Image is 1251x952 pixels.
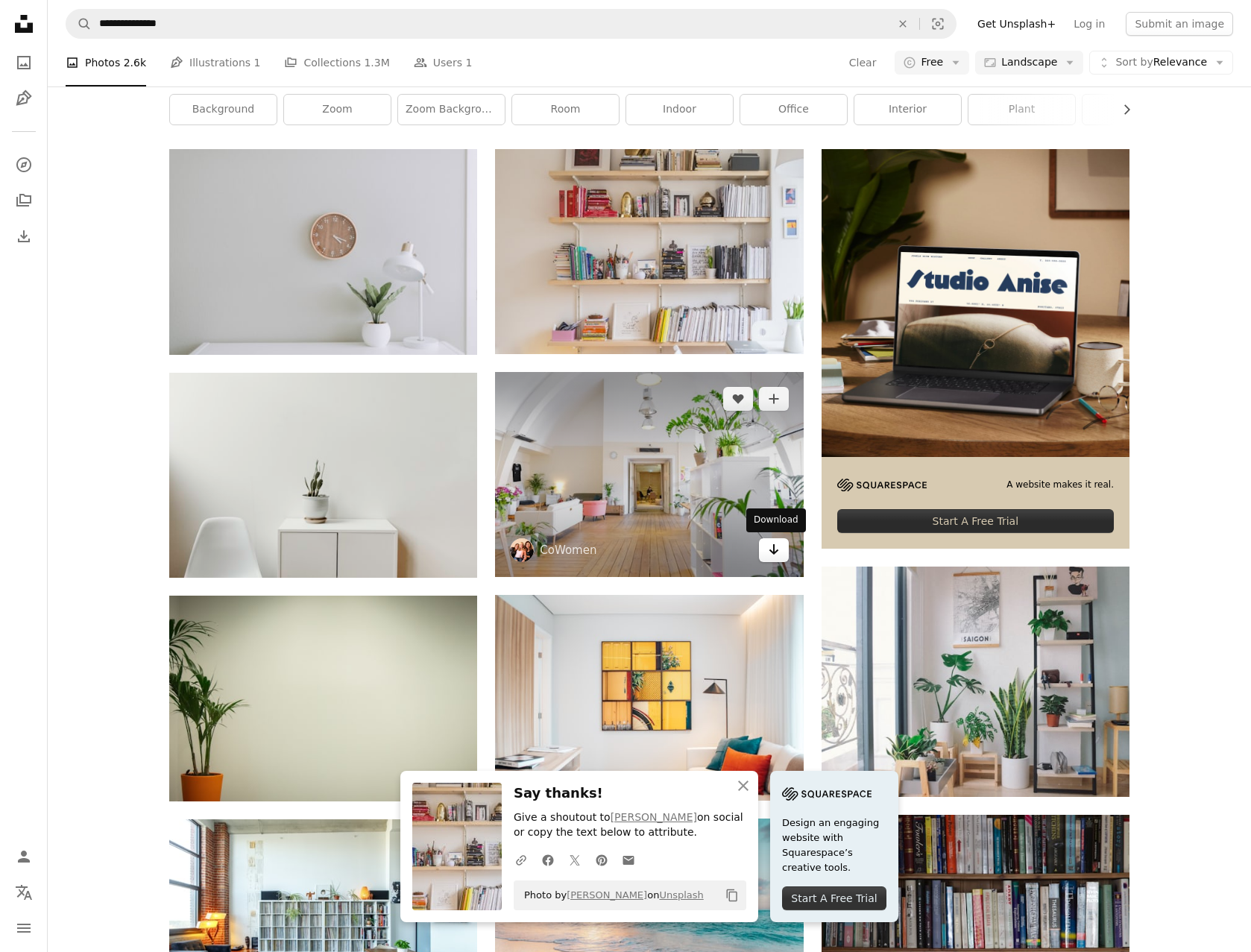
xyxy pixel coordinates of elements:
[968,12,1065,36] a: Get Unsplash+
[837,509,1114,533] div: Start A Free Trial
[254,54,261,71] span: 1
[495,914,803,927] a: seashore during golden hour
[169,373,477,578] img: green plant on white cabinet
[9,9,39,42] a: Home — Unsplash
[920,10,956,38] button: Visual search
[746,508,806,532] div: Download
[723,387,753,411] button: Like
[284,95,391,124] a: zoom
[495,467,803,481] a: white living room
[854,95,961,124] a: interior
[588,845,615,874] a: Share on Pinterest
[9,877,39,907] button: Language
[465,54,472,71] span: 1
[822,675,1129,688] a: plants in pots between glass window and shelf
[284,39,389,86] a: Collections 1.3M
[169,245,477,259] a: white desk lamp beside green plant
[514,810,746,840] p: Give a shoutout to on social or copy the text below to attribute.
[9,150,39,180] a: Explore
[495,245,803,258] a: books on shelf
[66,10,92,38] button: Search Unsplash
[510,538,534,562] img: Go to CoWomen's profile
[1126,12,1233,36] button: Submit an image
[895,51,969,75] button: Free
[9,913,39,943] button: Menu
[770,771,898,922] a: Design an engaging website with Squarespace’s creative tools.Start A Free Trial
[782,816,886,875] span: Design an engaging website with Squarespace’s creative tools.
[169,468,477,482] a: green plant on white cabinet
[169,692,477,705] a: green palm plant
[414,39,473,86] a: Users 1
[822,149,1129,457] img: file-1705123271268-c3eaf6a79b21image
[740,95,847,124] a: office
[66,9,957,39] form: Find visuals sitewide
[1115,56,1153,68] span: Sort by
[169,596,477,801] img: green palm plant
[535,845,561,874] a: Share on Facebook
[968,95,1075,124] a: plant
[1115,55,1207,70] span: Relevance
[1113,95,1129,124] button: scroll list to the right
[837,479,927,491] img: file-1705255347840-230a6ab5bca9image
[9,186,39,215] a: Collections
[975,51,1083,75] button: Landscape
[626,95,733,124] a: indoor
[921,55,943,70] span: Free
[822,149,1129,549] a: A website makes it real.Start A Free Trial
[540,543,596,558] a: CoWomen
[822,913,1129,927] a: books on brown wooden shelf
[719,883,745,908] button: Copy to clipboard
[495,372,803,577] img: white living room
[561,845,588,874] a: Share on Twitter
[886,10,919,38] button: Clear
[169,149,477,355] img: white desk lamp beside green plant
[9,842,39,871] a: Log in / Sign up
[9,83,39,113] a: Illustrations
[364,54,389,71] span: 1.3M
[1083,95,1189,124] a: grey
[615,845,642,874] a: Share over email
[398,95,505,124] a: zoom background office
[848,51,877,75] button: Clear
[514,783,746,804] h3: Say thanks!
[659,889,703,901] a: Unsplash
[170,39,260,86] a: Illustrations 1
[495,595,803,801] img: white sofa with throw pillows
[495,149,803,353] img: books on shelf
[759,538,789,562] a: Download
[495,690,803,704] a: white sofa with throw pillows
[822,567,1129,797] img: plants in pots between glass window and shelf
[170,95,277,124] a: background
[169,915,477,928] a: rectangular brown wooden table
[759,387,789,411] button: Add to Collection
[517,883,704,907] span: Photo by on
[1065,12,1114,36] a: Log in
[1089,51,1233,75] button: Sort byRelevance
[782,783,872,805] img: file-1705255347840-230a6ab5bca9image
[611,811,697,823] a: [PERSON_NAME]
[9,48,39,78] a: Photos
[1006,479,1114,491] span: A website makes it real.
[1001,55,1057,70] span: Landscape
[567,889,647,901] a: [PERSON_NAME]
[9,221,39,251] a: Download History
[512,95,619,124] a: room
[782,886,886,910] div: Start A Free Trial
